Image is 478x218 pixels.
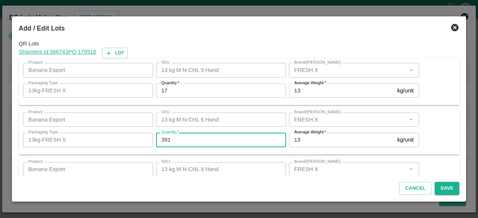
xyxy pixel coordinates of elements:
[294,129,326,135] label: Average Weight
[19,48,96,59] a: Shipment Id:366743PO 178518
[161,109,170,115] label: SKU
[28,80,58,86] label: Packaging Type
[161,80,179,86] label: Quantity
[102,48,128,59] button: Lot
[161,129,179,135] label: Quantity
[397,136,414,144] p: kg/unit
[161,159,170,165] label: SKU
[435,182,459,195] button: Save
[19,25,65,32] b: Add / Edit Lots
[28,60,43,66] label: Product
[294,159,341,165] label: Brand/[PERSON_NAME]
[291,164,404,174] input: Create Brand/Marka
[28,129,58,135] label: Packaging Type
[161,60,170,66] label: SKU
[28,109,43,115] label: Product
[28,159,43,165] label: Product
[399,182,431,195] button: Cancel
[294,109,341,115] label: Brand/[PERSON_NAME]
[291,65,404,75] input: Create Brand/Marka
[294,80,326,86] label: Average Weight
[19,40,459,48] span: QR Lots
[291,115,404,124] input: Create Brand/Marka
[294,60,341,66] label: Brand/[PERSON_NAME]
[397,86,414,95] p: kg/unit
